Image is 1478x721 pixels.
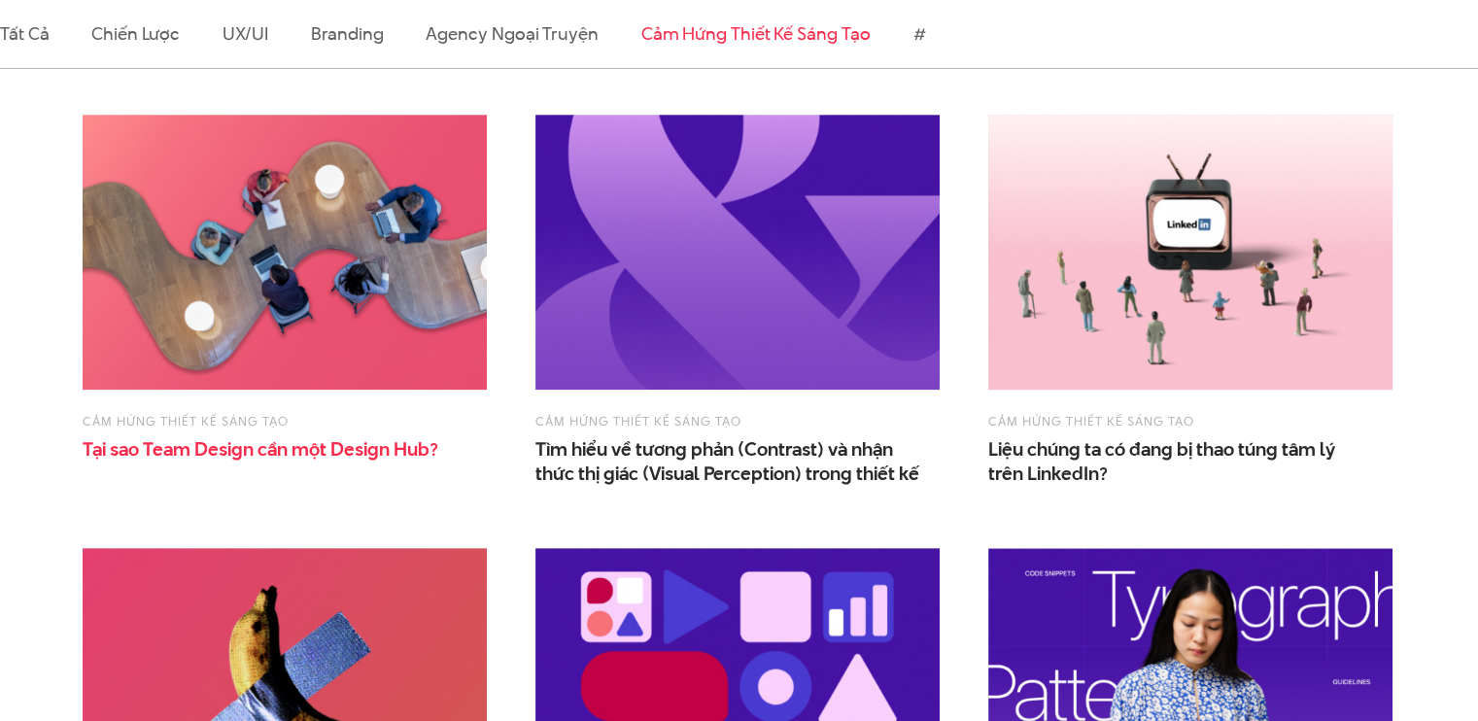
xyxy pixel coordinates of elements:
[194,436,254,463] span: Design
[311,21,383,46] a: Branding
[143,436,190,463] span: Team
[110,436,139,463] span: sao
[988,437,1377,486] a: Liệu chúng ta có đang bị thao túng tâm lýtrên LinkedIn?
[223,21,269,46] a: UX/UI
[91,21,179,46] a: Chiến lược
[330,436,390,463] span: Design
[535,437,924,486] span: Tìm hiểu về tương phản (Contrast) và nhận
[83,412,289,429] a: Cảm hứng thiết kế sáng tạo
[535,412,741,429] a: Cảm hứng thiết kế sáng tạo
[292,436,327,463] span: một
[83,436,106,463] span: Tại
[641,21,871,46] a: Cảm hứng thiết kế sáng tạo
[988,437,1377,486] span: Liệu chúng ta có đang bị thao túng tâm lý
[988,462,1108,486] span: trên LinkedIn?
[535,462,919,486] span: thức thị giác (Visual Perception) trong thiết kế
[535,437,924,486] a: Tìm hiểu về tương phản (Contrast) và nhậnthức thị giác (Visual Perception) trong thiết kế
[83,115,487,390] img: Tại sao Team Design cần một Design Hub?
[426,21,598,46] a: Agency ngoại truyện
[83,437,471,486] a: Tại sao Team Design cần một Design Hub?
[988,412,1194,429] a: Cảm hứng thiết kế sáng tạo
[912,21,925,46] a: #
[988,115,1392,390] img: Liệu chúng ta có đang bị thao túng tâm lý trên LinkedIn?
[394,436,438,463] span: Hub?
[258,436,288,463] span: cần
[535,115,940,390] img: tương phàn và nhận thức thị giác trong thiết kế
